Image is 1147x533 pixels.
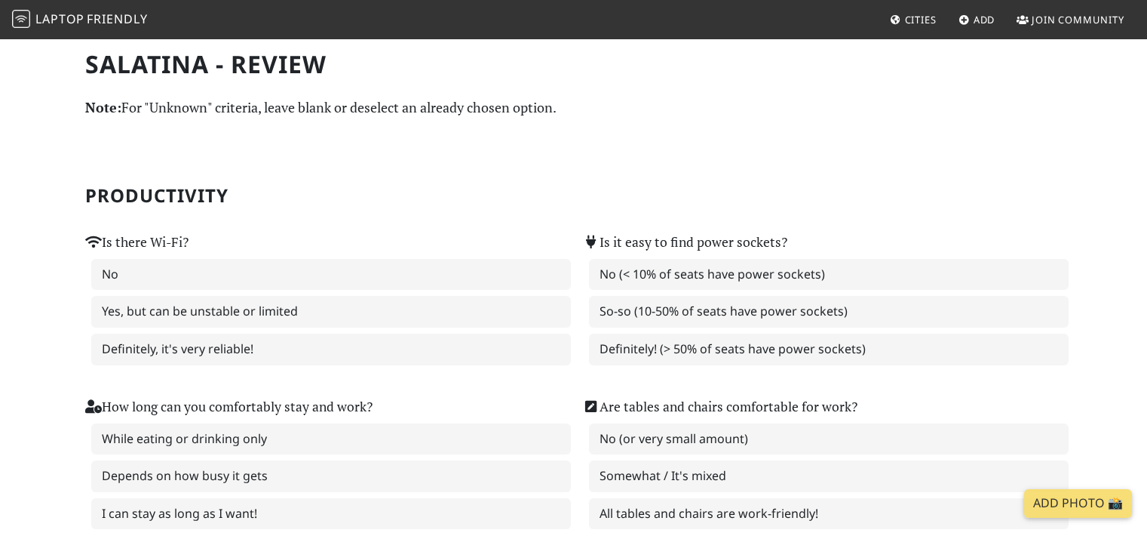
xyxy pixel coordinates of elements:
[952,6,1001,33] a: Add
[35,11,84,27] span: Laptop
[1011,6,1130,33] a: Join Community
[91,461,571,492] label: Depends on how busy it gets
[589,498,1069,530] label: All tables and chairs are work-friendly!
[583,232,787,253] label: Is it easy to find power sockets?
[12,10,30,28] img: LaptopFriendly
[974,13,995,26] span: Add
[85,185,1063,207] h2: Productivity
[85,232,189,253] label: Is there Wi-Fi?
[85,97,1063,119] p: For "Unknown" criteria, leave blank or deselect an already chosen option.
[905,13,937,26] span: Cities
[1024,489,1132,518] a: Add Photo 📸
[589,424,1069,455] label: No (or very small amount)
[583,396,857,417] label: Are tables and chairs comfortable for work?
[87,11,147,27] span: Friendly
[1032,13,1124,26] span: Join Community
[91,424,571,455] label: While eating or drinking only
[91,498,571,530] label: I can stay as long as I want!
[85,396,373,417] label: How long can you comfortably stay and work?
[91,296,571,328] label: Yes, but can be unstable or limited
[91,334,571,365] label: Definitely, it's very reliable!
[85,50,1063,79] h1: Salatina - Review
[589,334,1069,365] label: Definitely! (> 50% of seats have power sockets)
[91,259,571,291] label: No
[12,7,148,33] a: LaptopFriendly LaptopFriendly
[85,98,121,116] strong: Note:
[589,461,1069,492] label: Somewhat / It's mixed
[589,296,1069,328] label: So-so (10-50% of seats have power sockets)
[884,6,943,33] a: Cities
[589,259,1069,291] label: No (< 10% of seats have power sockets)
